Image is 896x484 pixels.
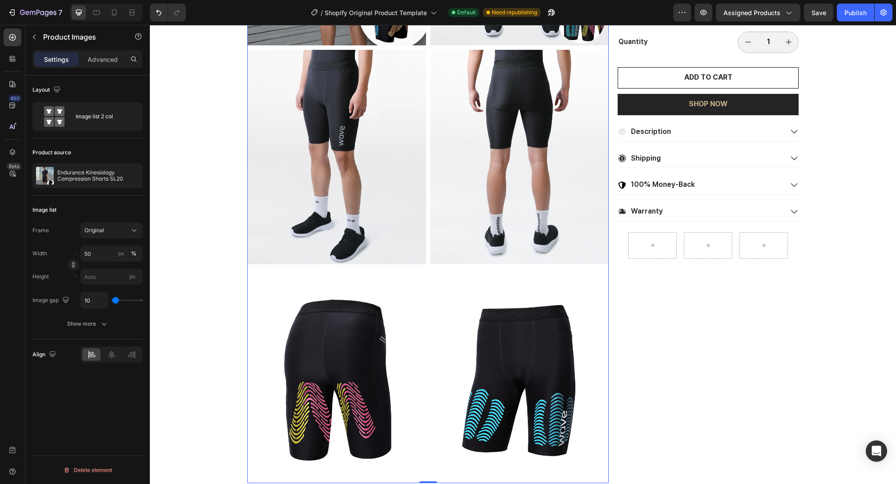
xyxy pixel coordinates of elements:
img: WaveWear men's compression shorts for running shown from the back in black tight fit [281,25,459,239]
button: Show more [32,316,143,332]
div: Show more [67,319,108,328]
span: Shopify Original Product Template [325,8,427,17]
input: px% [80,246,143,262]
button: Original [80,222,143,238]
div: Open Intercom Messenger [866,440,887,462]
div: Layout [32,84,62,96]
img: product feature img [36,167,54,185]
span: px [129,273,136,280]
img: WaveWear black men's compression shorts for running with blue grip patterns on thighs [281,244,459,458]
button: Save [804,4,833,21]
button: ADD TO CART [468,42,649,64]
button: Assigned Products [716,4,800,21]
p: 100% Money-Back [481,155,545,165]
div: Undo/Redo [150,4,186,21]
button: Delete element [32,463,143,477]
label: Width [32,250,47,258]
div: Product source [32,149,71,157]
div: px [118,250,125,258]
input: Auto [81,292,108,308]
div: Delete element [63,465,112,476]
input: quantity [609,7,629,28]
span: Default [457,8,476,16]
span: Assigned Products [723,8,780,17]
div: Image list [32,206,56,214]
p: Warranty [481,182,513,191]
div: Publish [844,8,867,17]
div: SHOP NOW [539,75,578,84]
button: SHOP NOW [468,69,649,90]
p: Endurance Kinesiology Compression Shorts SL20 [57,169,139,182]
span: Save [812,9,826,16]
button: Publish [837,4,874,21]
label: Height [32,273,49,281]
button: increment [629,7,649,28]
p: Settings [44,55,69,64]
button: decrement [588,7,609,28]
img: WaveWear men's compression shorts for running in black with pink and yellow wave design on the back [97,244,276,458]
button: % [116,248,127,259]
p: Advanced [88,55,118,64]
span: / [321,8,323,17]
p: 7 [58,7,62,18]
p: Product Images [43,32,119,42]
span: Original [84,226,104,234]
span: Need republishing [492,8,537,16]
div: Image gap [32,294,71,307]
div: 450 [8,95,21,102]
p: Shipping [481,129,511,138]
iframe: Design area [150,25,896,484]
div: % [131,250,137,258]
input: px [80,269,143,285]
button: px [129,248,139,259]
div: ADD TO CART [534,48,583,57]
button: 7 [4,4,66,21]
div: Image list 2 col [76,106,130,127]
label: Frame [32,226,49,234]
p: Description [481,102,521,112]
div: Quantity [468,12,556,23]
div: Beta [7,163,21,170]
div: Align [32,349,58,361]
